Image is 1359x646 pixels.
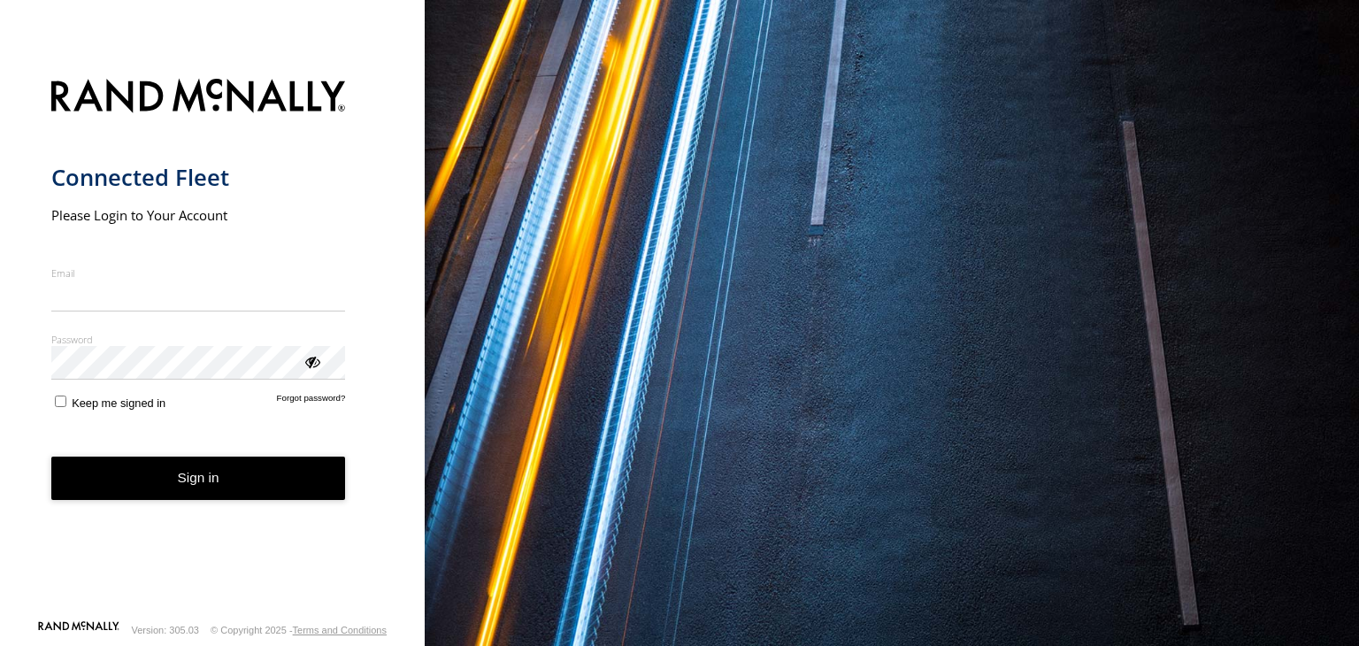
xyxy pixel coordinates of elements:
[293,625,387,635] a: Terms and Conditions
[51,333,346,346] label: Password
[51,75,346,120] img: Rand McNally
[51,163,346,192] h1: Connected Fleet
[303,352,320,370] div: ViewPassword
[51,266,346,280] label: Email
[55,396,66,407] input: Keep me signed in
[51,206,346,224] h2: Please Login to Your Account
[51,68,374,619] form: main
[51,457,346,500] button: Sign in
[72,396,165,410] span: Keep me signed in
[277,393,346,410] a: Forgot password?
[211,625,387,635] div: © Copyright 2025 -
[38,621,119,639] a: Visit our Website
[132,625,199,635] div: Version: 305.03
